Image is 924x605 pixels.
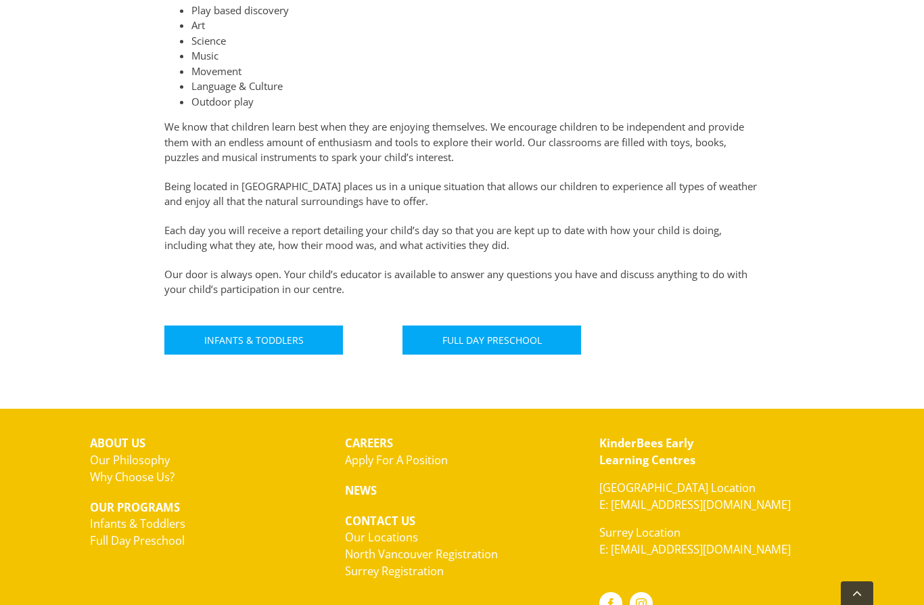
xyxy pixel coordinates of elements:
p: Each day you will receive a report detailing your child’s day so that you are kept up to date wit... [164,223,760,253]
p: Our door is always open. Your child’s educator is available to answer any questions you have and ... [164,267,760,297]
a: Full Day Preschool [90,533,185,548]
a: Apply For A Position [345,452,448,468]
p: [GEOGRAPHIC_DATA] Location [599,480,834,514]
a: North Vancouver Registration [345,546,498,562]
li: Science [191,33,760,49]
a: E: [EMAIL_ADDRESS][DOMAIN_NAME] [599,497,791,512]
a: Our Philosophy [90,452,170,468]
strong: NEWS [345,483,377,498]
span: Full Day Preschool [442,334,542,346]
a: E: [EMAIL_ADDRESS][DOMAIN_NAME] [599,541,791,557]
strong: KinderBees Early Learning Centres [599,435,695,468]
strong: OUR PROGRAMS [90,499,180,515]
li: Outdoor play [191,94,760,110]
a: KinderBees EarlyLearning Centres [599,435,695,468]
a: Surrey Registration [345,563,444,579]
a: Infants & Toddlers [164,326,343,355]
a: Infants & Toddlers [90,516,185,531]
li: Language & Culture [191,79,760,94]
strong: CONTACT US [345,513,415,529]
a: Our Locations [345,529,418,545]
strong: CAREERS [345,435,393,451]
li: Play based discovery [191,3,760,18]
a: Why Choose Us? [90,469,175,485]
span: Infants & Toddlers [204,334,304,346]
p: Being located in [GEOGRAPHIC_DATA] places us in a unique situation that allows our children to ex... [164,179,760,209]
p: We know that children learn best when they are enjoying themselves. We encourage children to be i... [164,119,760,165]
strong: ABOUT US [90,435,145,451]
li: Music [191,48,760,64]
li: Art [191,18,760,33]
a: Full Day Preschool [402,326,581,355]
p: Surrey Location [599,524,834,558]
li: Movement [191,64,760,79]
